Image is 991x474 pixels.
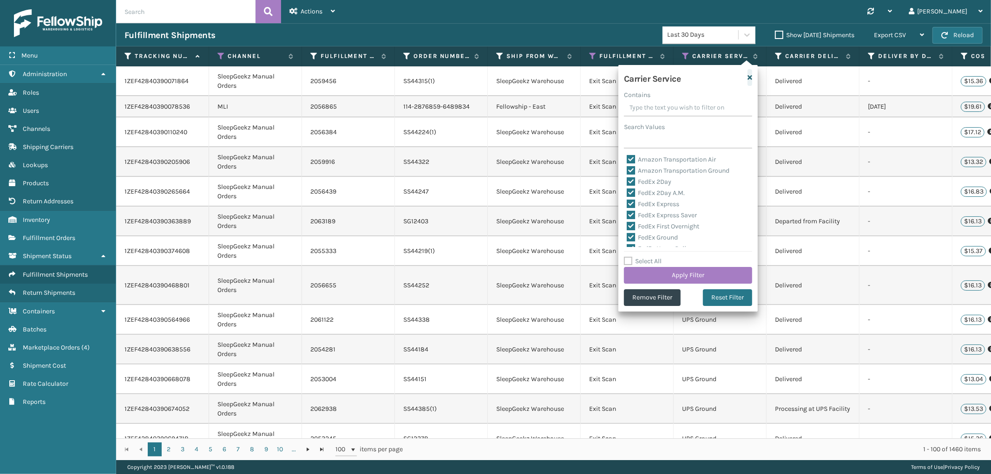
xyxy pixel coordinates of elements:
[403,77,435,85] a: SS44315(1)
[961,280,985,291] p: $16.13
[674,424,767,454] td: UPS Ground
[961,102,985,112] p: $19.61
[627,234,678,241] label: FedEx Ground
[581,394,674,424] td: Exit Scan
[878,52,934,60] label: Deliver By Date
[304,446,312,453] span: Go to the next page
[228,52,284,60] label: Channel
[416,445,981,454] div: 1 - 100 of 1460 items
[627,222,699,230] label: FedEx First Overnight
[318,446,326,453] span: Go to the last page
[860,207,952,236] td: -
[403,316,430,324] a: SS44338
[767,335,860,364] td: Delivered
[403,375,427,383] a: SS44151
[488,207,581,236] td: SleepGeekz Warehouse
[860,117,952,147] td: -
[775,31,854,39] label: Show [DATE] Shipments
[116,394,209,424] td: 1ZEF42840390674052
[506,52,563,60] label: Ship from warehouse
[23,362,66,370] span: Shipment Cost
[310,434,336,443] a: 2053245
[581,424,674,454] td: Exit Scan
[321,52,377,60] label: Fulfillment Order Id
[403,281,429,289] a: SS44252
[287,442,301,456] a: ...
[488,177,581,207] td: SleepGeekz Warehouse
[209,424,302,454] td: SleepGeekz Manual Orders
[23,107,39,115] span: Users
[624,90,650,100] label: Contains
[403,435,428,442] a: SG12378
[627,200,679,208] label: FedEx Express
[674,394,767,424] td: UPS Ground
[767,424,860,454] td: Delivered
[23,398,46,406] span: Reports
[767,394,860,424] td: Processing at UPS Facility
[860,96,952,117] td: [DATE]
[203,442,217,456] a: 5
[488,236,581,266] td: SleepGeekz Warehouse
[767,147,860,177] td: Delivered
[627,156,716,163] label: Amazon Transportation Air
[23,252,72,260] span: Shipment Status
[310,247,336,256] a: 2055333
[259,442,273,456] a: 9
[961,404,986,414] p: $13.53
[116,305,209,335] td: 1ZEF42840390564966
[310,375,336,384] a: 2053004
[581,96,674,117] td: Exit Scan
[116,207,209,236] td: 1ZEF42840390363889
[961,216,985,227] p: $16.13
[961,157,986,167] p: $13.32
[667,30,739,40] div: Last 30 Days
[209,177,302,207] td: SleepGeekz Manual Orders
[23,70,67,78] span: Administration
[23,307,55,315] span: Containers
[767,364,860,394] td: Delivered
[23,125,50,133] span: Channels
[116,335,209,364] td: 1ZEF42840390638556
[335,442,403,456] span: items per page
[23,216,50,224] span: Inventory
[488,266,581,305] td: SleepGeekz Warehouse
[245,442,259,456] a: 8
[116,96,209,117] td: 1ZEF42840390078536
[135,52,191,60] label: Tracking Number
[624,257,662,265] label: Select All
[23,234,75,242] span: Fulfillment Orders
[767,266,860,305] td: Delivered
[767,177,860,207] td: Delivered
[581,335,674,364] td: Exit Scan
[767,66,860,96] td: Delivered
[231,442,245,456] a: 7
[624,100,752,117] input: Type the text you wish to filter on
[627,189,685,197] label: FedEx 2Day A.M.
[599,52,656,60] label: Fulfillment Order Status
[209,96,302,117] td: MLI
[945,464,980,470] a: Privacy Policy
[403,103,470,110] a: 114-2876859-6489834
[961,434,986,444] p: $15.36
[315,442,329,456] a: Go to the last page
[767,236,860,266] td: Delivered
[310,157,335,167] a: 2059916
[627,167,729,175] label: Amazon Transportation Ground
[310,187,336,196] a: 2056439
[301,7,322,15] span: Actions
[961,246,986,256] p: $15.37
[961,187,987,197] p: $16.83
[488,147,581,177] td: SleepGeekz Warehouse
[860,424,952,454] td: -
[627,211,697,219] label: FedEx Express Saver
[627,178,671,186] label: FedEx 2Day
[403,188,429,195] a: SS44247
[961,127,984,137] p: $17.12
[148,442,162,456] a: 1
[860,177,952,207] td: -
[116,424,209,454] td: 1ZEF42840390694718
[703,289,752,306] button: Reset Filter
[860,364,952,394] td: -
[581,117,674,147] td: Exit Scan
[488,305,581,335] td: SleepGeekz Warehouse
